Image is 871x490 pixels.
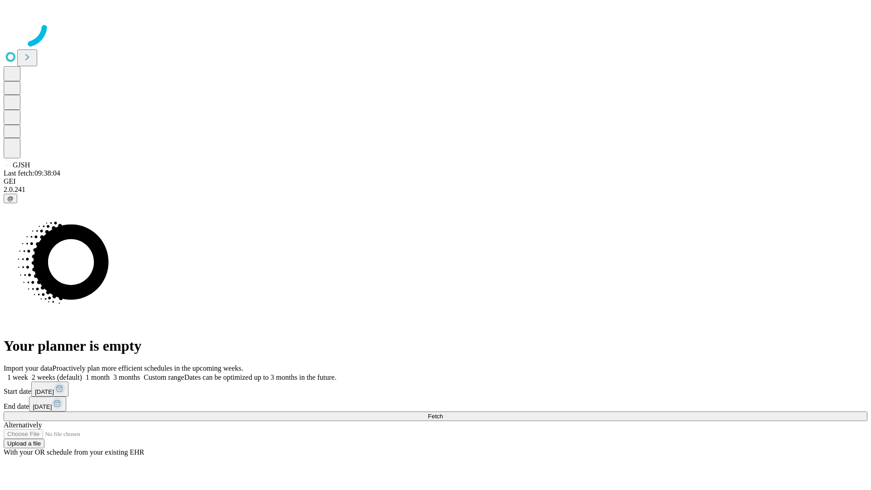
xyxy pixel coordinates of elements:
[144,373,184,381] span: Custom range
[4,177,867,186] div: GEI
[184,373,336,381] span: Dates can be optimized up to 3 months in the future.
[4,338,867,354] h1: Your planner is empty
[31,382,69,397] button: [DATE]
[7,373,28,381] span: 1 week
[35,388,54,395] span: [DATE]
[4,382,867,397] div: Start date
[113,373,140,381] span: 3 months
[4,448,144,456] span: With your OR schedule from your existing EHR
[4,439,44,448] button: Upload a file
[4,412,867,421] button: Fetch
[4,186,867,194] div: 2.0.241
[7,195,14,202] span: @
[33,403,52,410] span: [DATE]
[4,194,17,203] button: @
[13,161,30,169] span: GJSH
[428,413,443,420] span: Fetch
[4,169,60,177] span: Last fetch: 09:38:04
[29,397,66,412] button: [DATE]
[53,364,243,372] span: Proactively plan more efficient schedules in the upcoming weeks.
[4,421,42,429] span: Alternatively
[86,373,110,381] span: 1 month
[32,373,82,381] span: 2 weeks (default)
[4,364,53,372] span: Import your data
[4,397,867,412] div: End date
